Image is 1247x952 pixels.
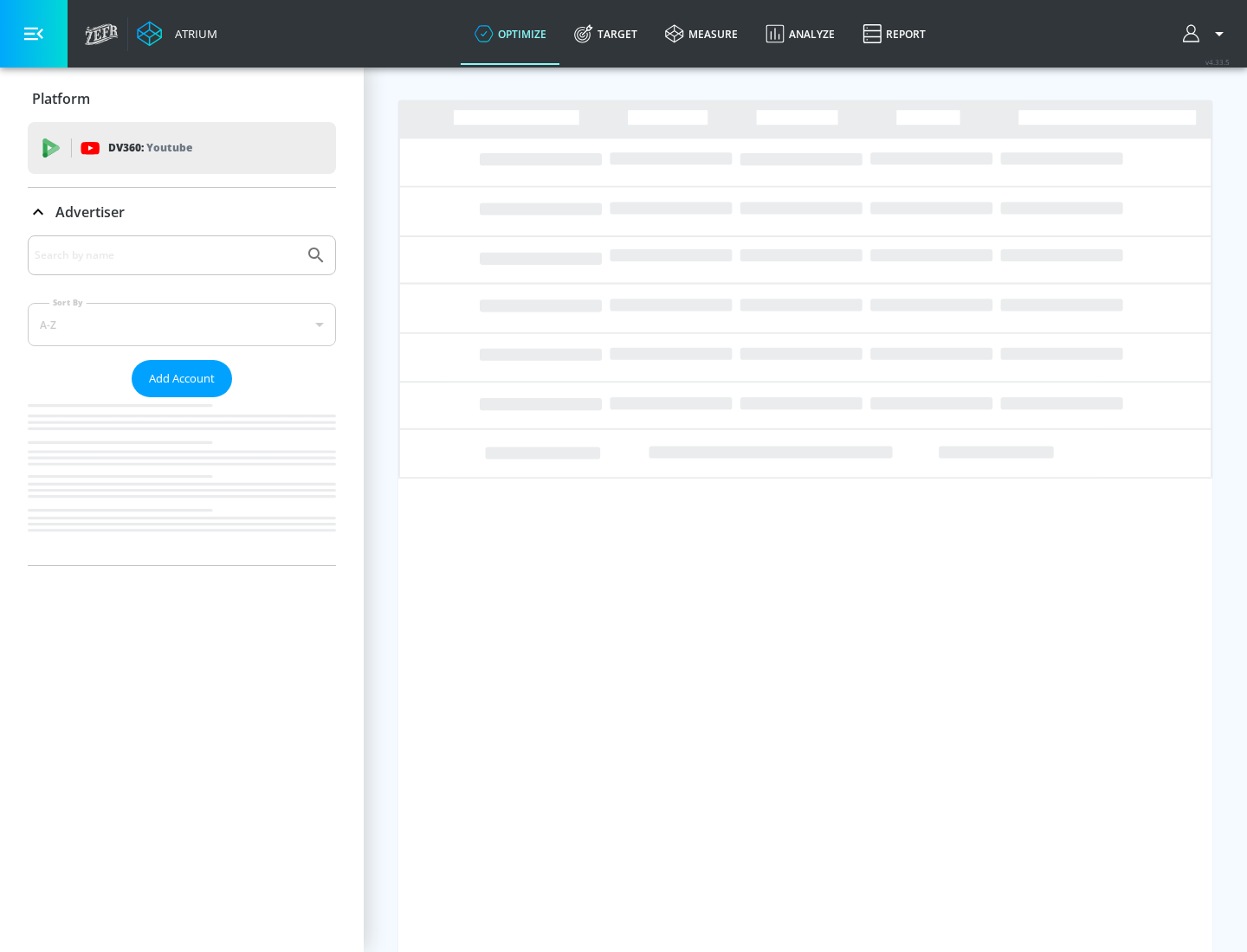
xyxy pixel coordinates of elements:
div: Advertiser [28,188,336,236]
a: optimize [461,3,560,65]
p: Platform [32,89,90,108]
input: Search by name [35,244,297,267]
div: Atrium [168,26,217,42]
div: Platform [28,74,336,123]
a: Target [560,3,651,65]
a: Analyze [752,3,849,65]
div: Advertiser [28,235,336,565]
span: Add Account [149,369,215,389]
nav: list of Advertiser [28,397,336,565]
a: Atrium [137,21,217,47]
a: Report [849,3,940,65]
div: A-Z [28,303,336,346]
div: DV360: Youtube [28,122,336,174]
label: Sort By [49,297,87,308]
p: Advertiser [55,203,125,222]
span: v 4.33.5 [1205,57,1230,67]
p: Youtube [146,138,192,157]
a: measure [651,3,752,65]
button: Add Account [132,360,232,397]
p: DV360: [108,138,192,158]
